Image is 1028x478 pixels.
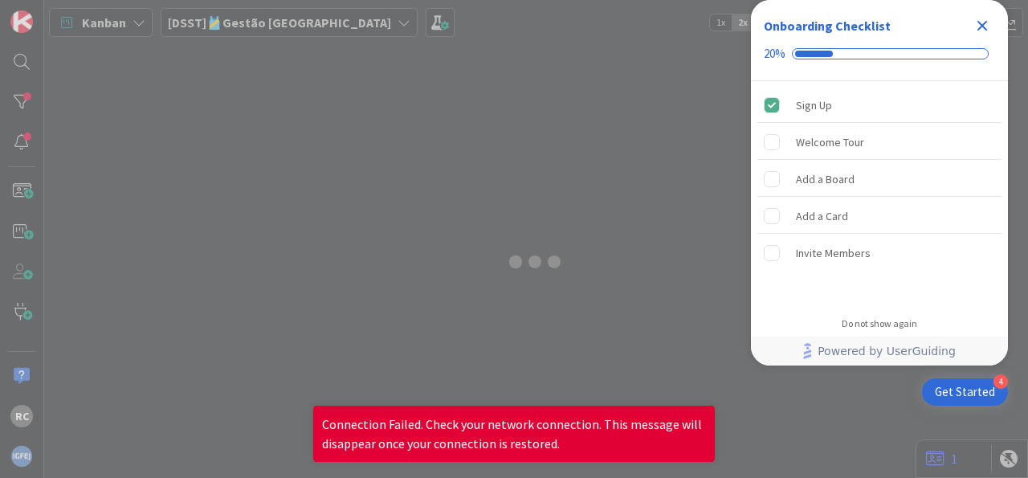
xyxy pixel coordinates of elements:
[757,198,1001,234] div: Add a Card is incomplete.
[751,81,1008,307] div: Checklist items
[757,88,1001,123] div: Sign Up is complete.
[969,13,995,39] div: Close Checklist
[757,161,1001,197] div: Add a Board is incomplete.
[796,206,848,226] div: Add a Card
[842,317,917,330] div: Do not show again
[313,406,715,462] div: Connection Failed. Check your network connection. This message will disappear once your connectio...
[764,16,891,35] div: Onboarding Checklist
[796,133,864,152] div: Welcome Tour
[818,341,956,361] span: Powered by UserGuiding
[796,243,871,263] div: Invite Members
[796,170,855,189] div: Add a Board
[764,47,995,61] div: Checklist progress: 20%
[757,125,1001,160] div: Welcome Tour is incomplete.
[751,337,1008,366] div: Footer
[796,96,832,115] div: Sign Up
[764,47,785,61] div: 20%
[922,378,1008,406] div: Open Get Started checklist, remaining modules: 4
[757,235,1001,271] div: Invite Members is incomplete.
[935,384,995,400] div: Get Started
[759,337,1000,366] a: Powered by UserGuiding
[993,374,1008,389] div: 4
